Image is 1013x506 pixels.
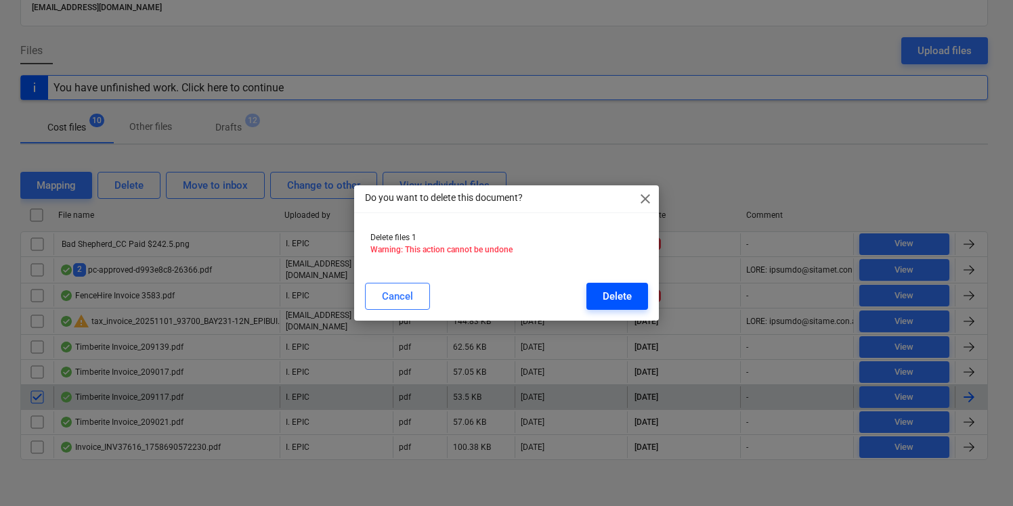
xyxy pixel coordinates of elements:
[586,283,648,310] button: Delete
[637,191,653,207] span: close
[370,232,643,244] p: Delete files 1
[365,283,430,310] button: Cancel
[603,287,632,305] div: Delete
[945,441,1013,506] iframe: Chat Widget
[382,287,413,305] div: Cancel
[365,191,523,205] p: Do you want to delete this document?
[370,244,643,256] p: Warning: This action cannot be undone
